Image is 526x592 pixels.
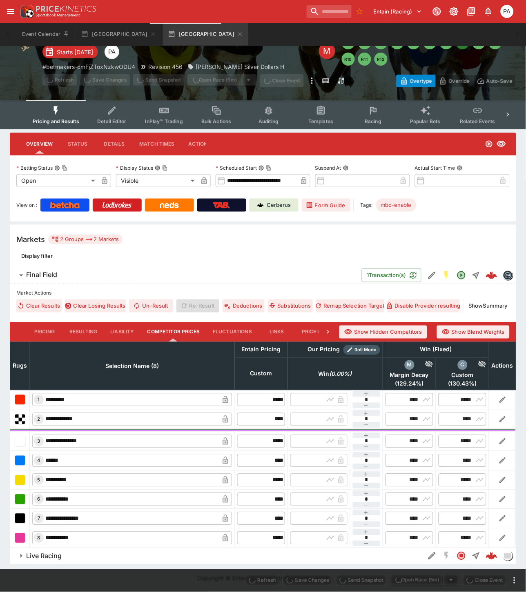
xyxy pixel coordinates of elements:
span: InPlay™ Trading [145,118,183,124]
div: split button [390,574,459,586]
button: [GEOGRAPHIC_DATA] [163,23,248,46]
img: PriceKinetics Logo [18,3,34,20]
img: betmakers [504,271,513,280]
button: Overtype [397,75,436,87]
nav: pagination navigation [342,36,516,66]
div: Edit Meeting [319,43,335,59]
button: Closed [454,549,469,563]
button: Edit Detail [425,549,439,563]
span: Racing [365,118,381,124]
div: margin_decay [405,360,415,370]
span: Bulk Actions [201,118,232,124]
button: Connected to PK [430,4,444,19]
img: logo-cerberus--red.svg [486,550,497,562]
span: 8 [36,535,42,541]
button: Display filter [16,249,58,262]
button: Disable Provider resulting [388,299,460,313]
button: Competitor Prices [141,322,207,342]
div: Molly Campbell Silver Dollars H [187,62,284,71]
a: Cerberus [250,199,299,212]
th: Rugs [10,342,30,390]
svg: Open [485,140,493,148]
div: Show/hide Price Roll mode configuration. [343,345,380,355]
svg: Closed [457,551,466,561]
button: Match Times [133,134,181,154]
p: Actual Start Time [415,164,455,171]
p: Display Status [116,164,153,171]
button: Straight [469,549,484,563]
label: Tags: [361,199,373,212]
label: Market Actions [16,287,510,299]
button: Substitutions [268,299,313,313]
div: Hide Competitor [468,360,487,370]
button: Clear Losing Results [65,299,126,313]
div: Hide Competitor [415,360,434,370]
p: [PERSON_NAME] Silver Dollars H [196,62,284,71]
div: 58117bed-b776-4ca9-a663-0a3b26099991 [486,270,497,281]
p: Override [449,77,470,85]
span: Templates [308,118,333,124]
button: Event Calendar [17,23,74,46]
button: Display StatusCopy To Clipboard [155,165,160,171]
button: Links [259,322,295,342]
img: PriceKinetics [36,6,96,12]
button: Peter Addley [498,2,516,20]
button: Toggle light/dark mode [447,4,461,19]
span: 6 [36,497,42,502]
button: open drawer [3,4,18,19]
span: mbo-enable [376,201,417,209]
button: SGM Disabled [439,549,454,563]
div: Betting Target: cerberus [376,199,417,212]
div: betmakers [503,271,513,280]
button: Auto-Save [473,75,516,87]
button: 1Transaction(s) [362,268,421,282]
svg: Visible [497,139,506,149]
span: Related Events [460,118,495,124]
button: Un-Result [129,299,173,313]
button: R10 [342,53,355,66]
button: Copy To Clipboard [162,165,168,171]
div: Open [16,174,98,187]
img: Ladbrokes [102,202,132,208]
span: Popular Bets [410,118,441,124]
button: Copy To Clipboard [266,165,272,171]
button: Scheduled StartCopy To Clipboard [259,165,264,171]
span: ( 130.43 %) [439,380,486,388]
em: ( 0.00 %) [330,369,352,379]
button: more [510,576,519,585]
h6: Live Racing [26,552,62,561]
button: Live Racing [10,548,425,564]
button: Final Field [10,267,362,284]
img: Neds [160,202,178,208]
p: Starts [DATE] [57,48,93,56]
img: Betcha [50,202,80,208]
p: Cerberus [267,201,291,209]
button: [GEOGRAPHIC_DATA] [76,23,161,46]
a: Form Guide [302,199,350,212]
span: 4 [36,458,42,463]
p: Revision 456 [148,62,183,71]
button: R11 [358,53,371,66]
button: SGM Enabled [439,268,454,283]
button: Details [96,134,133,154]
span: 2 [36,417,42,422]
button: Actions [181,134,218,154]
button: Straight [469,268,484,283]
h6: Final Field [26,271,57,279]
div: Event type filters [26,100,500,129]
button: Price Limits [295,322,341,342]
button: Resulting [63,322,104,342]
p: Copy To Clipboard [42,62,135,71]
div: Our Pricing [305,345,343,355]
span: Roll Mode [352,347,380,354]
div: Visible [116,174,198,187]
span: 7 [36,516,42,521]
button: Notifications [481,4,496,19]
button: Status [59,134,96,154]
p: Suspend At [315,164,341,171]
button: Pricing [26,322,63,342]
button: ShowSummary [467,299,510,313]
a: 58117bed-b776-4ca9-a663-0a3b26099991 [484,267,500,284]
img: liveracing [504,552,513,561]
